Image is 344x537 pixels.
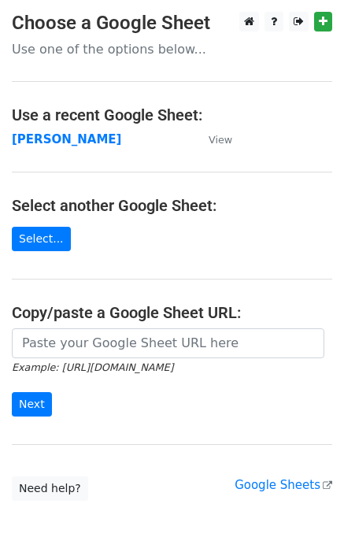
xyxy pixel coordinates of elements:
input: Next [12,392,52,417]
a: Select... [12,227,71,251]
small: Example: [URL][DOMAIN_NAME] [12,361,173,373]
h4: Select another Google Sheet: [12,196,332,215]
a: View [193,132,232,146]
h4: Copy/paste a Google Sheet URL: [12,303,332,322]
small: View [209,134,232,146]
input: Paste your Google Sheet URL here [12,328,324,358]
p: Use one of the options below... [12,41,332,57]
a: Need help? [12,476,88,501]
h3: Choose a Google Sheet [12,12,332,35]
a: [PERSON_NAME] [12,132,121,146]
h4: Use a recent Google Sheet: [12,106,332,124]
a: Google Sheets [235,478,332,492]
